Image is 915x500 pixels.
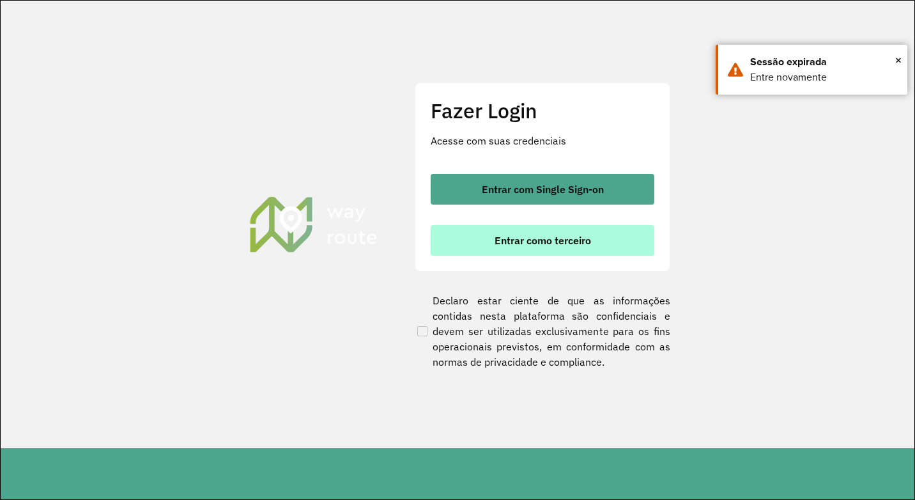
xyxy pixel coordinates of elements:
[895,51,902,70] span: ×
[415,293,670,370] label: Declaro estar ciente de que as informações contidas nesta plataforma são confidenciais e devem se...
[482,184,604,194] span: Entrar com Single Sign-on
[248,195,380,254] img: Roteirizador AmbevTech
[750,54,898,70] div: Sessão expirada
[431,133,654,148] p: Acesse com suas credenciais
[895,51,902,70] button: Close
[431,225,654,256] button: button
[431,98,654,123] h2: Fazer Login
[750,70,898,85] div: Entre novamente
[495,235,591,246] span: Entrar como terceiro
[431,174,654,205] button: button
